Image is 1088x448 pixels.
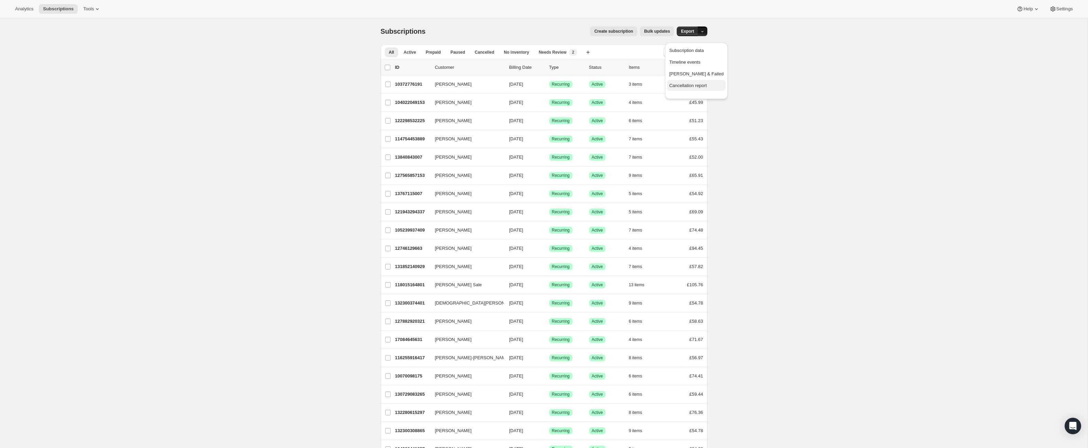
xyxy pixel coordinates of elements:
button: 9 items [629,426,650,436]
button: 6 items [629,317,650,326]
span: Recurring [552,100,570,105]
span: Needs Review [539,50,567,55]
p: 105239937409 [395,227,429,234]
span: [DATE] [509,118,523,123]
div: 132300374401[DEMOGRAPHIC_DATA][PERSON_NAME][DATE]SuccessRecurringSuccessActive9 items£54.78 [395,298,703,308]
span: Active [592,136,603,142]
span: All [389,50,394,55]
span: Subscriptions [381,28,426,35]
div: 132280615297[PERSON_NAME][DATE]SuccessRecurringSuccessActive8 items£76.36 [395,408,703,417]
span: [PERSON_NAME] [435,117,472,124]
span: Analytics [15,6,33,12]
span: Recurring [552,410,570,415]
span: [PERSON_NAME] [435,209,472,215]
p: 10372776191 [395,81,429,88]
button: Help [1012,4,1044,14]
span: Recurring [552,355,570,361]
span: [PERSON_NAME] [435,172,472,179]
span: Active [592,392,603,397]
span: Active [592,154,603,160]
span: £74.48 [689,227,703,233]
span: 6 items [629,373,642,379]
span: 4 items [629,246,642,251]
span: 7 items [629,264,642,269]
span: [PERSON_NAME] [435,81,472,88]
button: 8 items [629,353,650,363]
span: Cancellation report [669,83,707,88]
span: [DATE] [509,209,523,214]
span: £59.44 [689,392,703,397]
span: [DEMOGRAPHIC_DATA][PERSON_NAME] [435,300,522,307]
span: Recurring [552,82,570,87]
div: 127565857153[PERSON_NAME][DATE]SuccessRecurringSuccessActive9 items£65.91 [395,171,703,180]
span: £52.00 [689,154,703,160]
div: Type [549,64,584,71]
button: [PERSON_NAME] [431,170,500,181]
button: 4 items [629,98,650,107]
span: [DATE] [509,82,523,87]
span: [PERSON_NAME] [435,336,472,343]
span: [PERSON_NAME] [435,318,472,325]
button: Settings [1045,4,1077,14]
div: 10372776191[PERSON_NAME][DATE]SuccessRecurringSuccessActive3 items£79.84 [395,79,703,89]
span: Tools [83,6,94,12]
span: Active [592,100,603,105]
span: Active [592,282,603,288]
button: [DEMOGRAPHIC_DATA][PERSON_NAME] [431,298,500,309]
button: [PERSON_NAME] [431,115,500,126]
span: £51.23 [689,118,703,123]
div: IDCustomerBilling DateTypeStatusItemsTotal [395,64,703,71]
button: [PERSON_NAME] [431,261,500,272]
span: [DATE] [509,373,523,378]
span: Bulk updates [644,29,670,34]
span: Recurring [552,118,570,124]
div: 104022049153[PERSON_NAME][DATE]SuccessRecurringSuccessActive4 items£45.99 [395,98,703,107]
p: 10070098175 [395,373,429,380]
span: [PERSON_NAME]-[PERSON_NAME] [435,354,510,361]
div: 10070098175[PERSON_NAME][DATE]SuccessRecurringSuccessActive6 items£74.41 [395,371,703,381]
button: [PERSON_NAME] Sale [431,279,500,290]
span: 3 items [629,82,642,87]
span: Active [592,337,603,342]
p: 116255916417 [395,354,429,361]
button: [PERSON_NAME] [431,425,500,436]
span: 9 items [629,300,642,306]
span: [DATE] [509,154,523,160]
button: [PERSON_NAME] [431,79,500,90]
span: Active [592,246,603,251]
span: Recurring [552,373,570,379]
div: 12746129663[PERSON_NAME][DATE]SuccessRecurringSuccessActive4 items£94.45 [395,244,703,253]
span: £56.97 [689,355,703,360]
span: £65.91 [689,173,703,178]
button: 6 items [629,116,650,126]
span: 9 items [629,173,642,178]
span: Recurring [552,191,570,196]
span: [DATE] [509,428,523,433]
span: £105.76 [687,282,703,287]
span: 9 items [629,428,642,434]
div: 122298532225[PERSON_NAME][DATE]SuccessRecurringSuccessActive6 items£51.23 [395,116,703,126]
p: 130729083265 [395,391,429,398]
span: [PERSON_NAME] [435,409,472,416]
span: 7 items [629,227,642,233]
span: 2 [572,50,574,55]
span: [DATE] [509,227,523,233]
span: Active [592,319,603,324]
span: 6 items [629,118,642,124]
p: Customer [435,64,504,71]
span: £55.43 [689,136,703,141]
button: [PERSON_NAME] [431,334,500,345]
button: Bulk updates [640,26,674,36]
button: 7 items [629,262,650,271]
span: [DATE] [509,173,523,178]
p: 12746129663 [395,245,429,252]
span: 5 items [629,209,642,215]
span: [PERSON_NAME] Sale [435,281,482,288]
span: Recurring [552,154,570,160]
p: Billing Date [509,64,544,71]
div: 13840843007[PERSON_NAME][DATE]SuccessRecurringSuccessActive7 items£52.00 [395,152,703,162]
span: Active [404,50,416,55]
span: [PERSON_NAME] [435,427,472,434]
p: 132300308865 [395,427,429,434]
span: Export [681,29,694,34]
